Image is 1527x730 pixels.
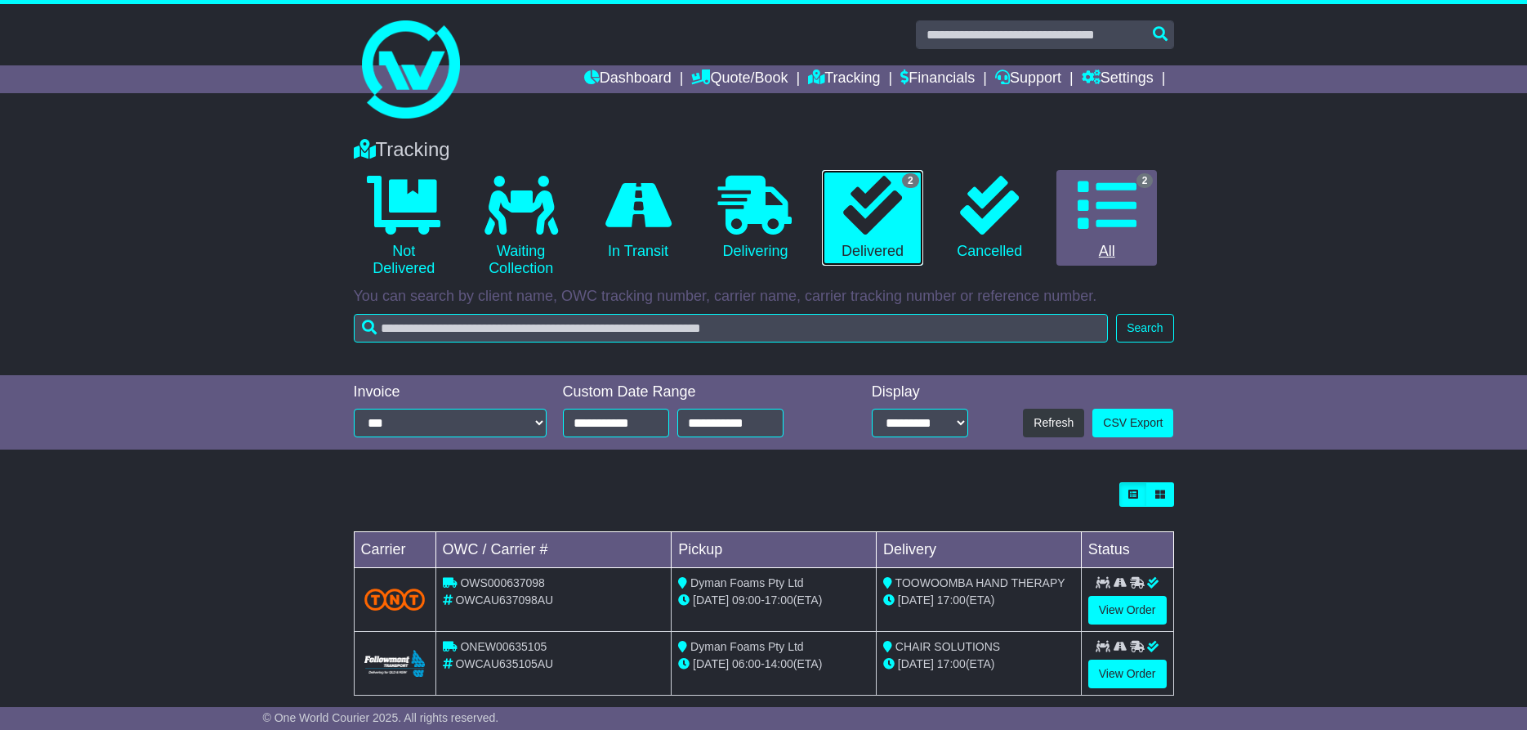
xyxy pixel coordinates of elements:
[732,593,761,607] span: 09:00
[895,640,1000,653] span: CHAIR SOLUTIONS
[1082,65,1154,93] a: Settings
[690,640,804,653] span: Dyman Foams Pty Ltd
[690,576,804,589] span: Dyman Foams Pty Ltd
[937,657,966,670] span: 17:00
[900,65,975,93] a: Financials
[354,288,1174,306] p: You can search by client name, OWC tracking number, carrier name, carrier tracking number or refe...
[587,170,688,266] a: In Transit
[435,532,672,568] td: OWC / Carrier #
[460,640,547,653] span: ONEW00635105
[822,170,922,266] a: 2 Delivered
[354,383,547,401] div: Invoice
[364,650,426,677] img: Followmont_Transport.png
[872,383,969,401] div: Display
[672,532,877,568] td: Pickup
[883,656,1074,673] div: (ETA)
[876,532,1081,568] td: Delivery
[937,593,966,607] span: 17:00
[765,657,793,670] span: 14:00
[995,65,1061,93] a: Support
[678,656,869,673] div: - (ETA)
[1116,314,1173,343] button: Search
[1136,173,1154,188] span: 2
[346,138,1182,162] div: Tracking
[765,593,793,607] span: 17:00
[455,593,553,607] span: OWCAU637098AU
[691,65,788,93] a: Quote/Book
[883,592,1074,609] div: (ETA)
[1056,170,1157,266] a: 2 All
[705,170,806,266] a: Delivering
[455,657,553,670] span: OWCAU635105AU
[732,657,761,670] span: 06:00
[808,65,880,93] a: Tracking
[263,711,499,724] span: © One World Courier 2025. All rights reserved.
[1088,660,1167,688] a: View Order
[693,593,729,607] span: [DATE]
[563,383,825,401] div: Custom Date Range
[364,589,426,611] img: TNT_Domestic.png
[1023,409,1084,437] button: Refresh
[898,593,934,607] span: [DATE]
[460,576,545,589] span: OWS000637098
[902,173,919,188] span: 2
[354,170,454,284] a: Not Delivered
[354,532,435,568] td: Carrier
[940,170,1040,266] a: Cancelled
[584,65,672,93] a: Dashboard
[895,576,1065,589] span: TOOWOOMBA HAND THERAPY
[1092,409,1173,437] a: CSV Export
[678,592,869,609] div: - (ETA)
[1081,532,1173,568] td: Status
[693,657,729,670] span: [DATE]
[898,657,934,670] span: [DATE]
[1088,596,1167,625] a: View Order
[471,170,571,284] a: Waiting Collection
